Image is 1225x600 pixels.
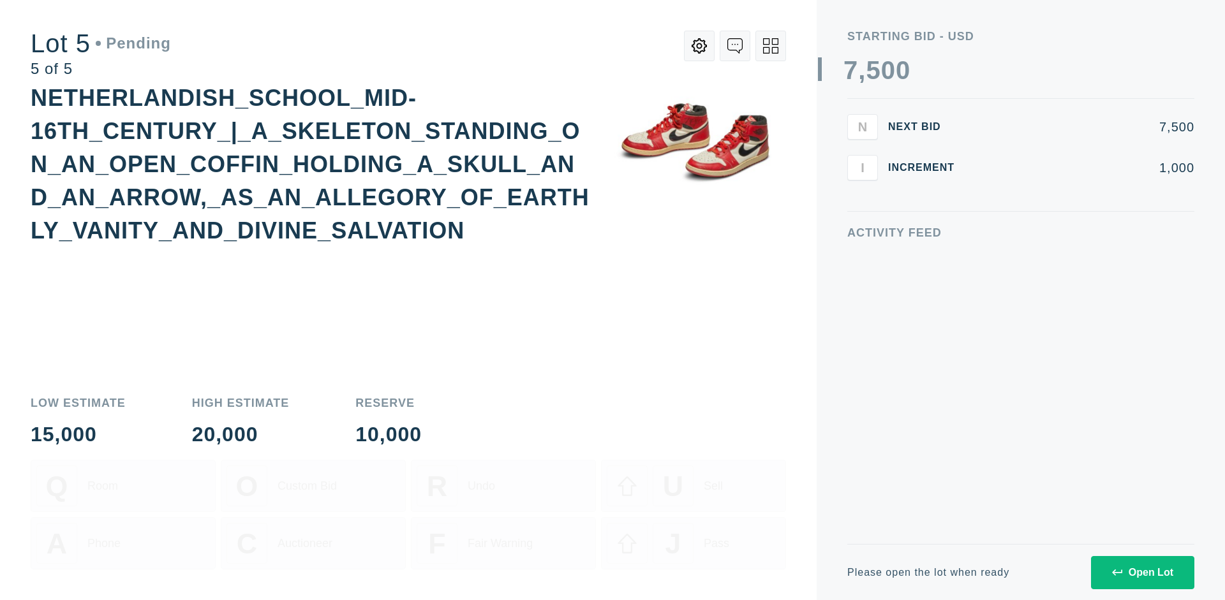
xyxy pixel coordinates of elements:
div: 10,000 [355,424,422,444]
div: 1,000 [975,161,1194,174]
div: 0 [881,57,896,83]
div: Increment [888,163,965,173]
div: Lot 5 [31,31,171,56]
button: N [847,114,878,140]
div: NETHERLANDISH_SCHOOL_MID-16TH_CENTURY_|_A_SKELETON_STANDING_ON_AN_OPEN_COFFIN_HOLDING_A_SKULL_AND... [31,85,590,244]
button: Open Lot [1091,556,1194,589]
button: I [847,155,878,180]
div: Reserve [355,397,422,409]
div: , [858,57,866,312]
span: N [858,119,867,134]
div: Activity Feed [847,227,1194,238]
div: Open Lot [1112,567,1173,578]
div: 0 [896,57,910,83]
div: High Estimate [192,397,290,409]
div: 7 [843,57,858,83]
div: 5 of 5 [31,61,171,77]
div: 15,000 [31,424,126,444]
div: 7,500 [975,121,1194,133]
div: 20,000 [192,424,290,444]
div: Low Estimate [31,397,126,409]
div: Pending [96,36,171,51]
div: Next Bid [888,122,965,132]
div: Please open the lot when ready [847,567,1009,578]
span: I [861,160,865,175]
div: 5 [866,57,880,83]
div: Starting Bid - USD [847,31,1194,42]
